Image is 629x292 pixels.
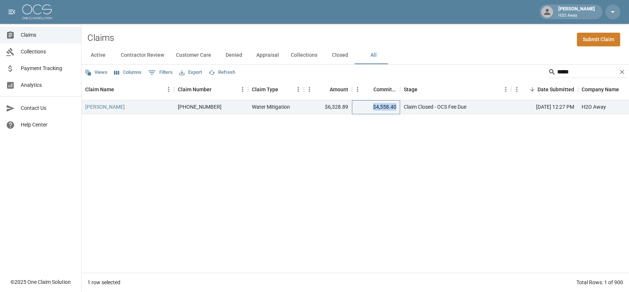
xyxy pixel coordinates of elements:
[558,13,595,19] p: H2O Away
[352,79,400,100] div: Committed Amount
[352,100,400,114] div: $4,558.40
[252,79,278,100] div: Claim Type
[177,67,204,78] button: Export
[323,46,357,64] button: Closed
[4,4,19,19] button: open drawer
[576,279,623,286] div: Total Rows: 1 of 900
[115,46,170,64] button: Contractor Review
[511,79,578,100] div: Date Submitted
[304,79,352,100] div: Amount
[87,33,114,43] h2: Claims
[114,84,124,95] button: Sort
[217,46,250,64] button: Denied
[10,278,71,286] div: © 2025 One Claim Solution
[400,79,511,100] div: Stage
[352,84,363,95] button: Menu
[163,84,174,95] button: Menu
[21,31,75,39] span: Claims
[357,46,390,64] button: All
[174,79,248,100] div: Claim Number
[178,103,222,111] div: 01-008-952683
[417,84,428,95] button: Sort
[538,79,574,100] div: Date Submitted
[21,48,75,56] span: Collections
[83,67,109,78] button: Views
[87,279,120,286] div: 1 row selected
[81,79,174,100] div: Claim Name
[577,33,620,46] a: Submit Claim
[212,84,222,95] button: Sort
[304,100,352,114] div: $6,328.89
[112,67,143,78] button: Select columns
[178,79,212,100] div: Claim Number
[21,121,75,129] span: Help Center
[81,46,629,64] div: dynamic tabs
[252,103,290,111] div: Water Mitigation
[250,46,285,64] button: Appraisal
[285,46,323,64] button: Collections
[511,84,522,95] button: Menu
[404,79,417,100] div: Stage
[237,84,248,95] button: Menu
[373,79,396,100] div: Committed Amount
[582,79,619,100] div: Company Name
[616,66,628,78] button: Clear
[278,84,289,95] button: Sort
[500,84,511,95] button: Menu
[248,79,304,100] div: Claim Type
[85,79,114,100] div: Claim Name
[85,103,125,111] a: [PERSON_NAME]
[330,79,348,100] div: Amount
[170,46,217,64] button: Customer Care
[511,100,578,114] div: [DATE] 12:27 PM
[81,46,115,64] button: Active
[146,67,174,79] button: Show filters
[548,66,628,79] div: Search
[293,84,304,95] button: Menu
[555,5,598,19] div: [PERSON_NAME]
[363,84,373,95] button: Sort
[21,65,75,72] span: Payment Tracking
[404,103,466,111] div: Claim Closed - OCS Fee Due
[582,103,606,111] div: H2O Away
[21,104,75,112] span: Contact Us
[319,84,330,95] button: Sort
[22,4,52,19] img: ocs-logo-white-transparent.png
[527,84,538,95] button: Sort
[21,81,75,89] span: Analytics
[304,84,315,95] button: Menu
[207,67,237,78] button: Refresh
